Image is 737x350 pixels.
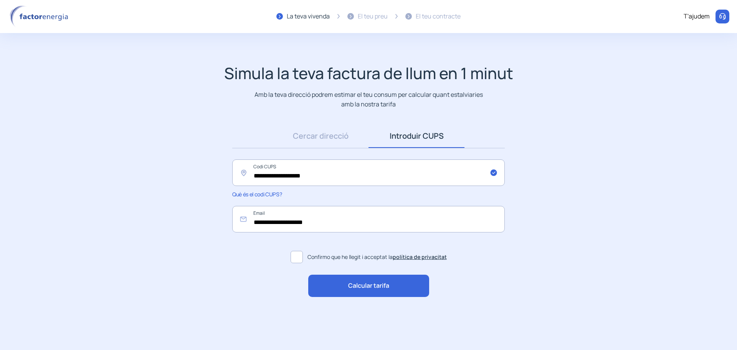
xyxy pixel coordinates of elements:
div: T'ajudem [684,12,710,22]
img: logo factor [8,5,73,28]
span: Confirmo que he llegit i acceptat la [307,253,447,261]
a: Introduir CUPS [368,124,464,148]
div: El teu preu [358,12,388,22]
a: Cercar direcció [273,124,368,148]
a: política de privacitat [393,253,447,260]
span: Què és el codi CUPS? [232,191,282,198]
div: La teva vivenda [287,12,330,22]
div: El teu contracte [416,12,461,22]
h1: Simula la teva factura de llum en 1 minut [224,64,513,83]
p: Amb la teva direcció podrem estimar el teu consum per calcular quant estalviaries amb la nostra t... [253,90,484,109]
span: Calcular tarifa [348,281,389,291]
img: llamar [719,13,726,20]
